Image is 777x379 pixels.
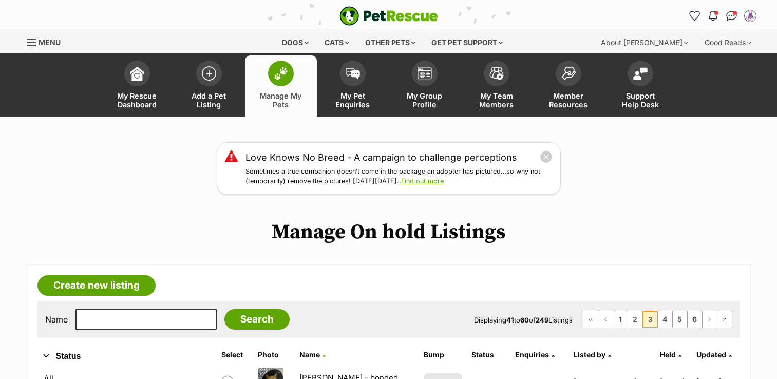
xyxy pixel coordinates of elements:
a: Last page [717,311,732,328]
a: Updated [696,350,732,359]
img: team-members-icon-5396bd8760b3fe7c0b43da4ab00e1e3bb1a5d9ba89233759b79545d2d3fc5d0d.svg [489,67,504,80]
div: Good Reads [697,32,759,53]
a: Name [299,350,326,359]
img: notifications-46538b983faf8c2785f20acdc204bb7945ddae34d4c08c2a6579f10ce5e182be.svg [709,11,717,21]
span: Held [660,350,676,359]
span: My Team Members [473,91,520,109]
span: Listed by [574,350,605,359]
span: Member Resources [545,91,592,109]
img: group-profile-icon-3fa3cf56718a62981997c0bc7e787c4b2cf8bcc04b72c1350f741eb67cf2f40e.svg [418,67,432,80]
a: Previous page [598,311,613,328]
a: Page 4 [658,311,672,328]
p: Sometimes a true companion doesn’t come in the package an adopter has pictured…so why not (tempor... [245,167,553,186]
img: chat-41dd97257d64d25036548639549fe6c8038ab92f7586957e7f3b1b290dea8141.svg [726,11,737,21]
a: My Pet Enquiries [317,55,389,117]
div: About [PERSON_NAME] [594,32,695,53]
img: logo-e224e6f780fb5917bec1dbf3a21bbac754714ae5b6737aabdf751b685950b380.svg [339,6,438,26]
a: Listed by [574,350,611,359]
img: dashboard-icon-eb2f2d2d3e046f16d808141f083e7271f6b2e854fb5c12c21221c1fb7104beca.svg [130,66,144,81]
ul: Account quick links [687,8,759,24]
a: Add a Pet Listing [173,55,245,117]
div: Cats [317,32,356,53]
a: Next page [703,311,717,328]
strong: 41 [506,316,514,324]
a: Member Resources [533,55,604,117]
a: Conversations [724,8,740,24]
span: translation missing: en.admin.listings.index.attributes.enquiries [515,350,549,359]
input: Search [224,309,290,330]
a: My Group Profile [389,55,461,117]
a: Love Knows No Breed - A campaign to challenge perceptions [245,150,517,164]
div: Dogs [275,32,316,53]
a: Page 2 [628,311,642,328]
span: Manage My Pets [258,91,304,109]
div: Other pets [358,32,423,53]
img: member-resources-icon-8e73f808a243e03378d46382f2149f9095a855e16c252ad45f914b54edf8863c.svg [561,66,576,80]
a: Menu [27,32,68,51]
a: Held [660,350,681,359]
img: help-desk-icon-fdf02630f3aa405de69fd3d07c3f3aa587a6932b1a1747fa1d2bba05be0121f9.svg [633,67,648,80]
label: Name [45,315,68,324]
th: Photo [254,347,294,363]
a: First page [583,311,598,328]
a: My Rescue Dashboard [101,55,173,117]
button: close [540,150,553,163]
th: Status [467,347,510,363]
span: My Pet Enquiries [330,91,376,109]
a: Manage My Pets [245,55,317,117]
a: Page 1 [613,311,628,328]
th: Bump [420,347,466,363]
span: Name [299,350,320,359]
a: Create new listing [37,275,156,296]
span: Updated [696,350,726,359]
nav: Pagination [583,311,732,328]
img: Robyn Hunter profile pic [745,11,755,21]
a: Page 5 [673,311,687,328]
a: My Team Members [461,55,533,117]
span: Menu [39,38,61,47]
a: Find out more [401,177,444,185]
button: My account [742,8,759,24]
strong: 60 [520,316,529,324]
strong: 249 [536,316,548,324]
span: Page 3 [643,311,657,328]
button: Notifications [705,8,722,24]
img: add-pet-listing-icon-0afa8454b4691262ce3f59096e99ab1cd57d4a30225e0717b998d2c9b9846f56.svg [202,66,216,81]
div: Get pet support [424,32,510,53]
span: Displaying to of Listings [474,316,573,324]
th: Select [217,347,253,363]
a: PetRescue [339,6,438,26]
button: Status [37,350,206,363]
a: Page 6 [688,311,702,328]
a: Favourites [687,8,703,24]
img: pet-enquiries-icon-7e3ad2cf08bfb03b45e93fb7055b45f3efa6380592205ae92323e6603595dc1f.svg [346,68,360,79]
a: Enquiries [515,350,555,359]
span: Support Help Desk [617,91,664,109]
a: Support Help Desk [604,55,676,117]
span: My Rescue Dashboard [114,91,160,109]
span: Add a Pet Listing [186,91,232,109]
span: My Group Profile [402,91,448,109]
img: manage-my-pets-icon-02211641906a0b7f246fdf0571729dbe1e7629f14944591b6c1af311fb30b64b.svg [274,67,288,80]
